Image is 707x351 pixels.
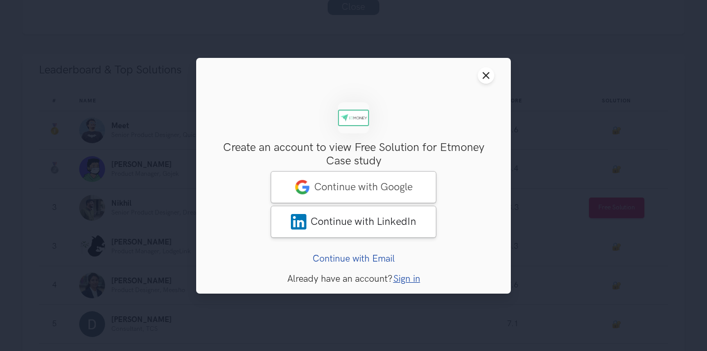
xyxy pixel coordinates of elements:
[314,180,413,193] span: Continue with Google
[271,205,436,237] a: LinkedInContinue with LinkedIn
[213,141,494,169] h3: Create an account to view Free Solution for Etmoney Case study
[311,215,416,227] span: Continue with LinkedIn
[294,179,310,194] img: google
[291,213,306,229] img: LinkedIn
[271,171,436,203] a: googleContinue with Google
[287,273,392,284] span: Already have an account?
[393,273,420,284] a: Sign in
[313,253,395,264] a: Continue with Email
